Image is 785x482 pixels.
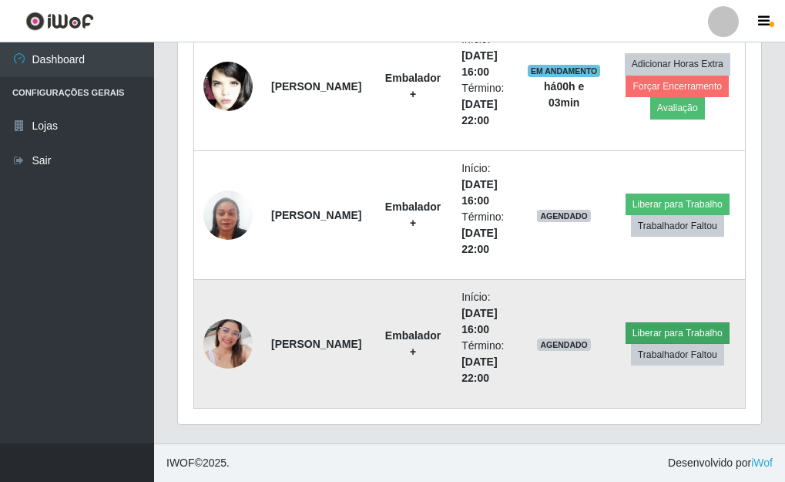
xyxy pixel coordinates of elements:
[461,160,509,209] li: Início:
[461,209,509,258] li: Término:
[631,215,724,237] button: Trabalhador Faltou
[461,356,497,384] time: [DATE] 22:00
[461,98,497,126] time: [DATE] 22:00
[271,209,361,221] strong: [PERSON_NAME]
[203,49,253,124] img: 1747419867654.jpeg
[668,455,773,471] span: Desenvolvido por
[385,72,441,100] strong: Embalador +
[461,32,509,80] li: Início:
[650,97,705,119] button: Avaliação
[625,53,730,75] button: Adicionar Horas Extra
[271,338,361,350] strong: [PERSON_NAME]
[544,80,584,109] strong: há 00 h e 03 min
[166,457,195,469] span: IWOF
[537,339,591,351] span: AGENDADO
[166,455,230,471] span: © 2025 .
[203,171,253,259] img: 1703781074039.jpeg
[203,300,253,388] img: 1708364606338.jpeg
[25,12,94,31] img: CoreUI Logo
[461,49,497,78] time: [DATE] 16:00
[461,307,497,335] time: [DATE] 16:00
[385,329,441,358] strong: Embalador +
[385,201,441,229] strong: Embalador +
[751,457,773,469] a: iWof
[461,227,497,255] time: [DATE] 22:00
[626,322,730,344] button: Liberar para Trabalho
[461,80,509,129] li: Término:
[461,178,497,207] time: [DATE] 16:00
[271,80,361,93] strong: [PERSON_NAME]
[626,194,730,215] button: Liberar para Trabalho
[461,338,509,386] li: Término:
[626,76,729,97] button: Forçar Encerramento
[461,289,509,338] li: Início:
[528,65,601,77] span: EM ANDAMENTO
[537,210,591,222] span: AGENDADO
[631,344,724,366] button: Trabalhador Faltou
